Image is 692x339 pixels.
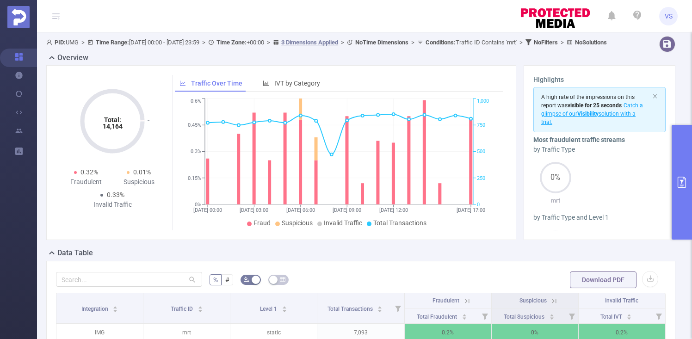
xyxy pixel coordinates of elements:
tspan: [DATE] 06:00 [286,207,315,213]
i: icon: caret-down [549,316,554,319]
span: Level 1 [260,306,278,312]
tspan: 0.3% [191,149,201,155]
i: icon: caret-down [462,316,467,319]
span: > [264,39,273,46]
span: Fraudulent [432,297,459,304]
i: icon: bar-chart [263,80,269,86]
b: No Time Dimensions [355,39,408,46]
span: > [79,39,87,46]
span: Traffic Over Time [191,80,242,87]
span: Total Fraudulent [417,314,458,320]
i: icon: table [280,277,285,282]
i: icon: caret-up [113,305,118,308]
b: Visibility [577,111,599,117]
span: Invalid Traffic [324,219,362,227]
span: % [213,276,218,284]
span: Total IVT [600,314,624,320]
span: Total Transactions [327,306,374,312]
span: A high rate of the impressions on this report [541,94,635,109]
b: Most fraudulent traffic streams [533,136,625,143]
tspan: Total: [104,116,121,123]
b: Time Range: [96,39,129,46]
i: icon: caret-up [198,305,203,308]
tspan: 250 [477,175,485,181]
span: Suspicious [282,219,313,227]
button: icon: close [652,91,658,101]
b: No Filters [534,39,558,46]
h2: Data Table [57,247,93,259]
div: Sort [626,313,632,318]
span: Invalid Traffic [605,297,638,304]
div: Sort [549,313,555,318]
i: icon: caret-up [627,313,632,315]
img: Protected Media [7,6,30,28]
span: was [557,102,622,109]
span: 0.01% [133,168,151,176]
span: 0.33% [107,191,124,198]
div: by Traffic Type [533,145,666,154]
span: 0% [540,174,571,181]
span: IVT by Category [274,80,320,87]
p: mrt [533,196,577,205]
span: > [338,39,347,46]
div: Sort [377,305,383,310]
div: Invalid Traffic [86,200,139,210]
b: Time Zone: [216,39,247,46]
i: icon: line-chart [179,80,186,86]
div: Suspicious [112,177,165,187]
i: icon: caret-up [462,313,467,315]
tspan: [DATE] 12:00 [379,207,408,213]
i: icon: user [46,39,55,45]
div: Sort [282,305,287,310]
tspan: 0.6% [191,99,201,105]
div: by Traffic Type and Level 1 [533,213,666,222]
i: Filter menu [391,293,404,323]
b: No Solutions [575,39,607,46]
span: UMG [DATE] 00:00 - [DATE] 23:59 +00:00 [46,39,607,46]
i: icon: caret-up [377,305,383,308]
span: Traffic ID [171,306,194,312]
h2: Overview [57,52,88,63]
tspan: 1,000 [477,99,489,105]
button: Download PDF [570,271,636,288]
tspan: [DATE] 17:00 [457,207,485,213]
i: icon: caret-up [282,305,287,308]
tspan: [DATE] 03:00 [240,207,268,213]
i: Filter menu [565,308,578,323]
u: 3 Dimensions Applied [281,39,338,46]
span: Total Suspicious [504,314,546,320]
span: Total Transactions [373,219,426,227]
i: icon: close [652,93,658,99]
i: icon: caret-down [627,316,632,319]
input: Search... [56,272,202,287]
span: # [225,276,229,284]
i: icon: caret-down [377,308,383,311]
span: 0.32% [80,168,98,176]
i: icon: caret-down [282,308,287,311]
tspan: 0.45% [188,122,201,128]
tspan: 0% [195,202,201,208]
i: icon: caret-down [113,308,118,311]
tspan: [DATE] 09:00 [333,207,361,213]
tspan: 750 [477,122,485,128]
i: icon: caret-down [198,308,203,311]
i: Filter menu [478,308,491,323]
span: VS [665,7,673,25]
div: Fraudulent [60,177,112,187]
span: > [408,39,417,46]
div: Sort [462,313,467,318]
tspan: 500 [477,149,485,155]
span: Traffic ID Contains 'mrt' [426,39,517,46]
span: > [517,39,525,46]
i: icon: bg-colors [244,277,249,282]
span: Suspicious [519,297,547,304]
b: PID: [55,39,66,46]
tspan: 0.15% [188,175,201,181]
span: Integration [81,306,110,312]
div: Sort [198,305,203,310]
tspan: 14,164 [103,123,123,130]
b: visible for 25 seconds [568,102,622,109]
i: Filter menu [652,308,665,323]
span: > [558,39,567,46]
tspan: 0 [477,202,480,208]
